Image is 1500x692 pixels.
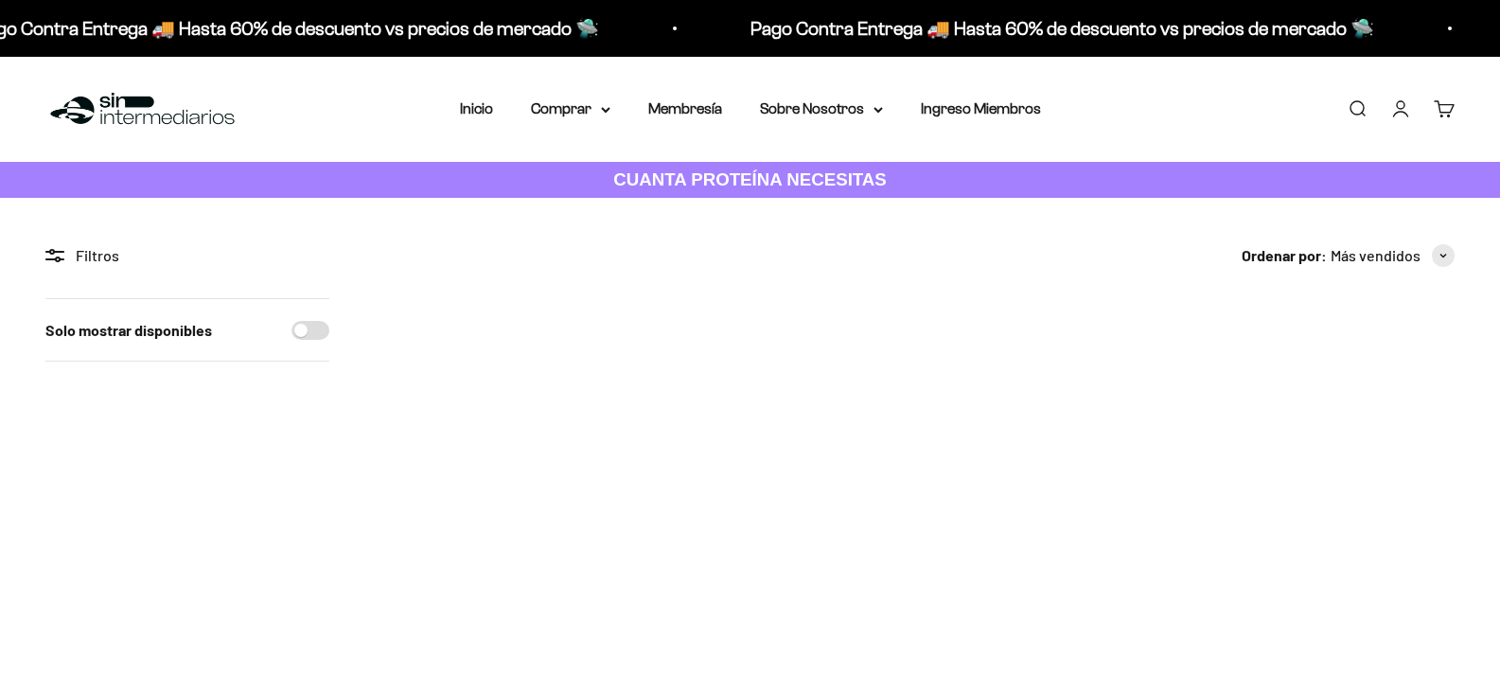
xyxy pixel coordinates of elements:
span: Más vendidos [1331,243,1421,268]
div: Filtros [45,243,329,268]
label: Solo mostrar disponibles [45,318,212,343]
a: Membresía [648,100,722,116]
p: Pago Contra Entrega 🚚 Hasta 60% de descuento vs precios de mercado 🛸 [750,13,1374,44]
a: Inicio [460,100,493,116]
summary: Comprar [531,97,610,121]
summary: Sobre Nosotros [760,97,883,121]
a: Ingreso Miembros [921,100,1041,116]
span: Ordenar por: [1242,243,1327,268]
strong: CUANTA PROTEÍNA NECESITAS [613,169,887,189]
button: Más vendidos [1331,243,1455,268]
